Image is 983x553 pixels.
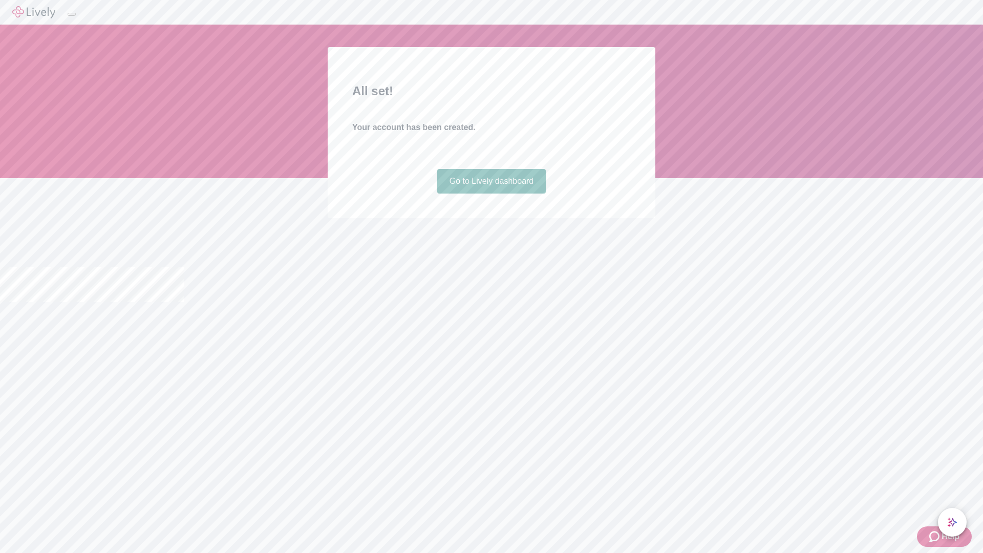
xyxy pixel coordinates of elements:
[12,6,55,18] img: Lively
[352,121,631,134] h4: Your account has been created.
[437,169,546,194] a: Go to Lively dashboard
[929,530,942,543] svg: Zendesk support icon
[938,508,967,537] button: chat
[917,526,972,547] button: Zendesk support iconHelp
[352,82,631,100] h2: All set!
[947,517,957,527] svg: Lively AI Assistant
[942,530,959,543] span: Help
[68,13,76,16] button: Log out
